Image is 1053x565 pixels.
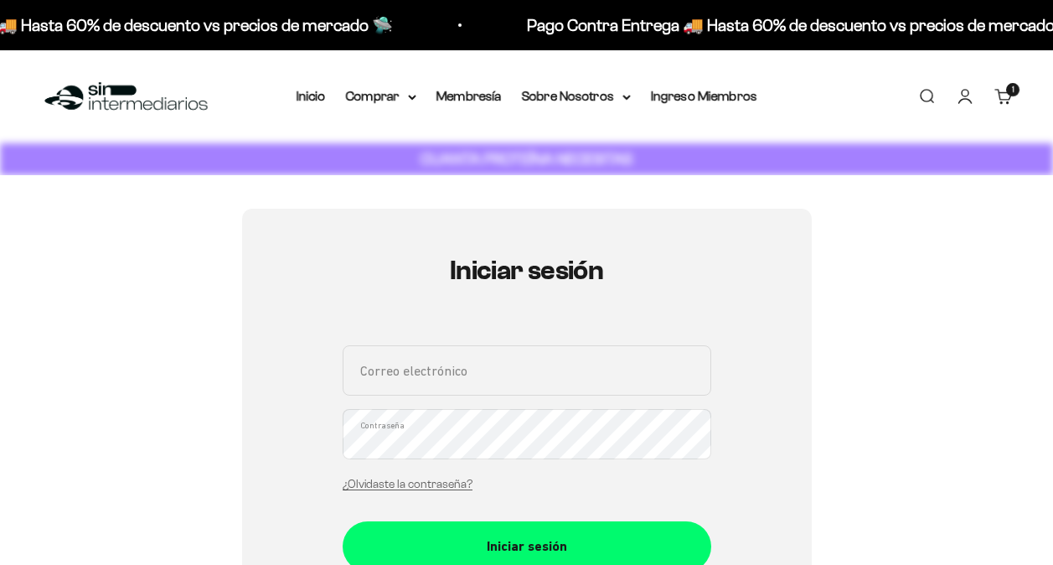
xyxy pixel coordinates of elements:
a: ¿Olvidaste la contraseña? [343,478,472,490]
a: Ingreso Miembros [651,89,757,103]
h1: Iniciar sesión [343,256,711,285]
div: Iniciar sesión [376,536,678,557]
span: 1 [1012,86,1014,94]
a: Membresía [436,89,502,103]
summary: Sobre Nosotros [522,86,631,107]
strong: CUANTA PROTEÍNA NECESITAS [421,150,632,168]
a: Inicio [297,89,326,103]
summary: Comprar [346,86,416,107]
